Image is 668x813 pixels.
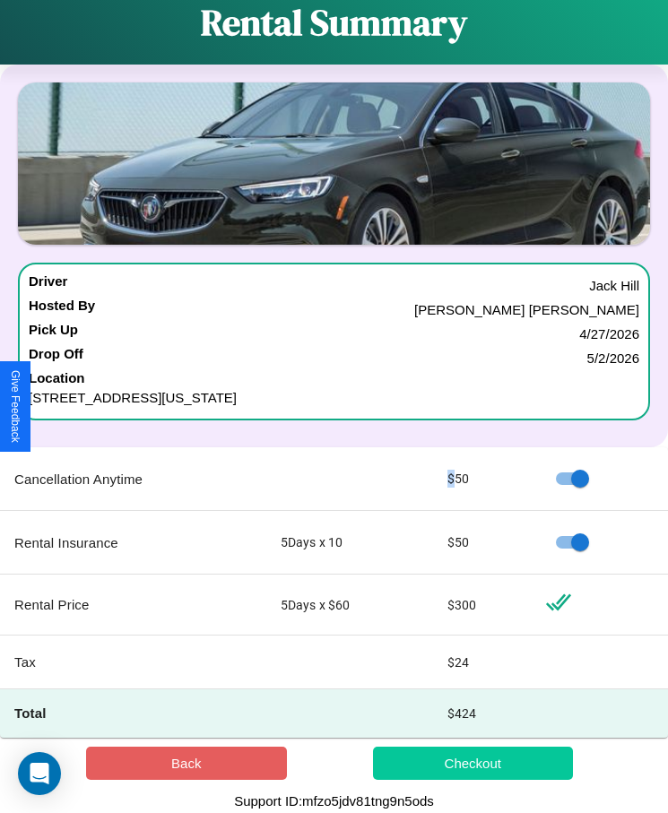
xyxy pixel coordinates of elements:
[266,575,433,636] td: 5 Days x $ 60
[234,789,434,813] p: Support ID: mfzo5jdv81tng9n5ods
[14,467,252,491] p: Cancellation Anytime
[14,704,252,722] h4: Total
[29,322,78,346] h4: Pick Up
[9,370,22,443] div: Give Feedback
[29,298,95,322] h4: Hosted By
[433,689,532,738] td: $ 424
[18,752,61,795] div: Open Intercom Messenger
[579,322,639,346] p: 4 / 27 / 2026
[29,273,67,298] h4: Driver
[433,511,532,575] td: $ 50
[86,747,287,780] button: Back
[14,531,252,555] p: Rental Insurance
[587,346,639,370] p: 5 / 2 / 2026
[14,650,252,674] p: Tax
[433,575,532,636] td: $ 300
[29,385,639,410] p: [STREET_ADDRESS][US_STATE]
[29,370,639,385] h4: Location
[433,636,532,689] td: $ 24
[414,298,639,322] p: [PERSON_NAME] [PERSON_NAME]
[14,592,252,617] p: Rental Price
[589,273,639,298] p: Jack Hill
[29,346,83,370] h4: Drop Off
[266,511,433,575] td: 5 Days x 10
[433,447,532,511] td: $ 50
[373,747,574,780] button: Checkout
